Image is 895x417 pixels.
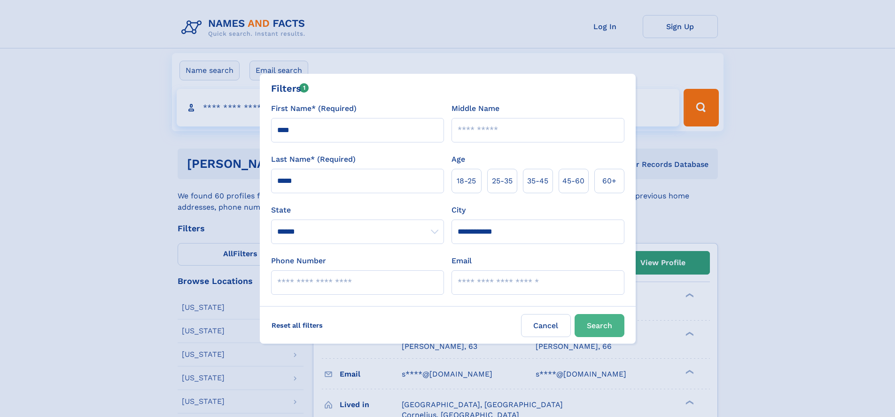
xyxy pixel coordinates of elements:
label: City [451,205,466,216]
button: Search [575,314,624,337]
div: Filters [271,81,309,95]
label: Phone Number [271,255,326,267]
label: Reset all filters [265,314,329,337]
span: 18‑25 [457,175,476,187]
label: Middle Name [451,103,499,114]
span: 25‑35 [492,175,513,187]
label: Last Name* (Required) [271,154,356,165]
label: First Name* (Required) [271,103,357,114]
label: Email [451,255,472,267]
label: State [271,205,444,216]
span: 60+ [602,175,616,187]
label: Age [451,154,465,165]
span: 35‑45 [527,175,548,187]
label: Cancel [521,314,571,337]
span: 45‑60 [562,175,584,187]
